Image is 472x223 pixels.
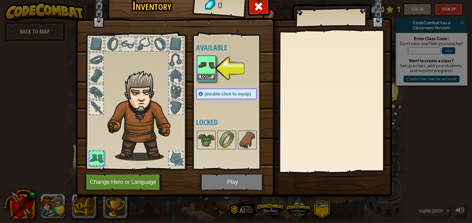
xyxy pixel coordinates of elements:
[198,131,215,149] img: portrait.png
[218,131,236,149] img: portrait.png
[196,118,269,126] h4: Locked
[204,91,251,96] span: (double-click to equip)
[196,44,269,52] h4: Available
[84,174,163,191] button: Change Hero or Language
[198,74,215,80] button: Equip
[239,131,256,149] img: portrait.png
[105,70,181,161] img: hair_m2.png
[198,56,215,74] img: portrait.png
